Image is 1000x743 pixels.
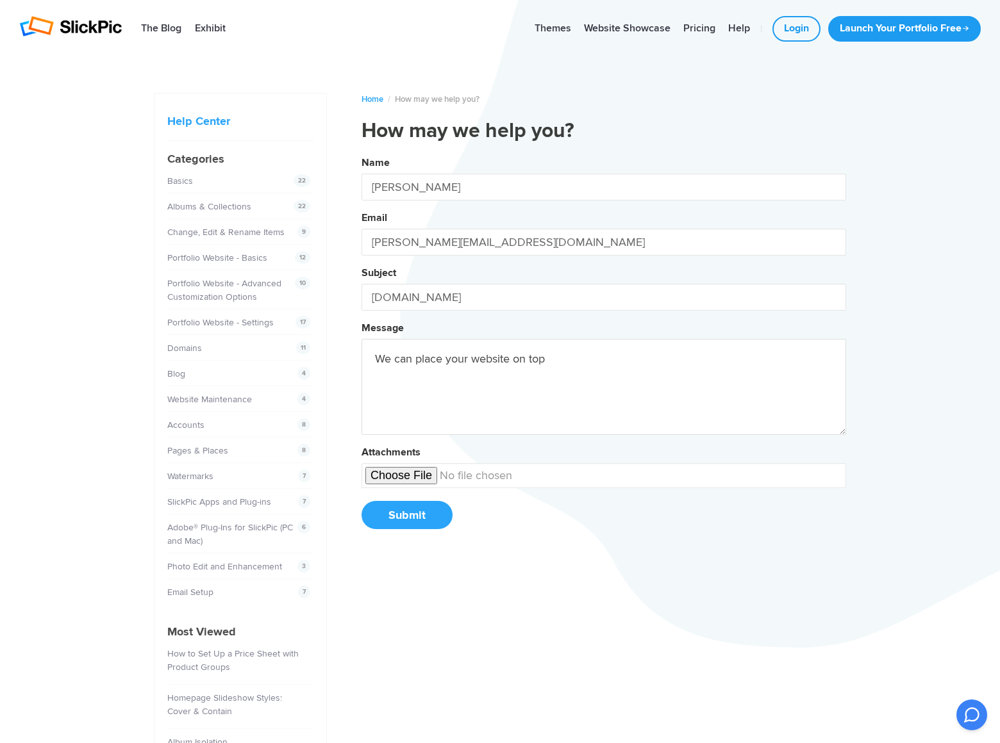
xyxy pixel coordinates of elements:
[167,227,285,238] a: Change, Edit & Rename Items
[167,278,281,302] a: Portfolio Website - Advanced Customization Options
[297,225,310,238] span: 9
[297,418,310,431] span: 8
[362,266,396,279] label: Subject
[167,623,313,641] h4: Most Viewed
[167,176,193,186] a: Basics
[298,469,310,482] span: 7
[167,522,293,546] a: Adobe® Plug-Ins for SlickPic (PC and Mac)
[362,501,453,529] button: Submit
[362,463,846,488] input: undefined
[167,445,228,456] a: Pages & Places
[167,317,274,328] a: Portfolio Website - Settings
[297,393,310,405] span: 4
[297,367,310,380] span: 4
[167,252,267,263] a: Portfolio Website - Basics
[295,277,310,290] span: 10
[294,174,310,187] span: 22
[295,251,310,264] span: 12
[395,94,479,104] span: How may we help you?
[297,560,310,573] span: 3
[362,322,404,334] label: Message
[167,420,204,430] a: Accounts
[167,114,230,128] a: Help Center
[167,496,271,507] a: SlickPic Apps and Plug-ins
[362,174,846,200] input: Your Name
[362,118,846,144] h1: How may we help you?
[388,94,390,104] span: /
[167,394,252,405] a: Website Maintenance
[167,587,213,598] a: Email Setup
[167,648,299,673] a: How to Set Up a Price Sheet with Product Groups
[297,521,310,534] span: 6
[362,284,846,311] input: Your Subject
[167,471,213,482] a: Watermarks
[362,156,390,169] label: Name
[296,341,310,354] span: 11
[167,368,185,379] a: Blog
[362,229,846,256] input: Your Email
[298,585,310,598] span: 7
[362,152,846,543] button: NameEmailSubjectMessageAttachmentsSubmit
[298,495,310,508] span: 7
[297,444,310,457] span: 8
[167,561,282,572] a: Photo Edit and Enhancement
[167,343,202,354] a: Domains
[167,692,282,717] a: Homepage Slideshow Styles: Cover & Contain
[294,200,310,213] span: 22
[362,446,421,459] label: Attachments
[296,316,310,329] span: 17
[167,201,251,212] a: Albums & Collections
[362,211,387,224] label: Email
[362,94,383,104] a: Home
[167,151,313,168] h4: Categories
